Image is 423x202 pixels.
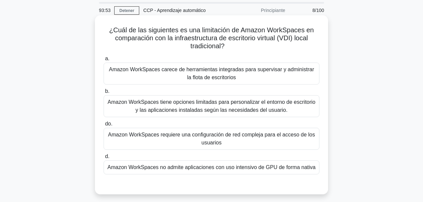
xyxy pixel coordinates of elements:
[105,121,112,126] font: do.
[114,6,139,15] a: Detener
[119,8,134,13] font: Detener
[105,88,109,94] font: b.
[143,8,206,13] font: CCP - Aprendizaje automático
[105,153,109,159] font: d.
[99,8,111,13] font: 93:53
[261,8,285,13] font: Principiante
[108,132,315,145] font: Amazon WorkSpaces requiere una configuración de red compleja para el acceso de los usuarios
[108,99,315,113] font: Amazon WorkSpaces tiene opciones limitadas para personalizar el entorno de escritorio y las aplic...
[108,164,316,170] font: Amazon WorkSpaces no admite aplicaciones con uso intensivo de GPU de forma nativa
[109,26,314,50] font: ¿Cuál de las siguientes es una limitación de Amazon WorkSpaces en comparación con la infraestruct...
[312,8,324,13] font: 8/100
[105,56,109,61] font: a.
[109,67,314,80] font: Amazon WorkSpaces carece de herramientas integradas para supervisar y administrar la flota de esc...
